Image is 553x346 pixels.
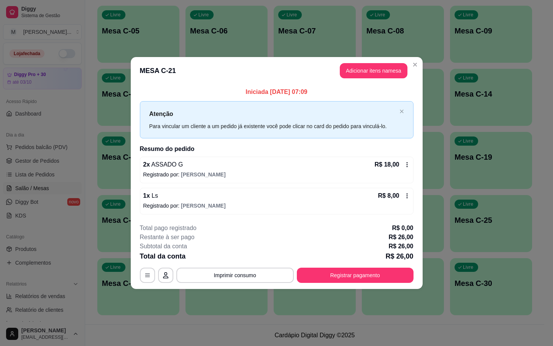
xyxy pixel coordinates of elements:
p: Total pago registrado [140,224,196,233]
p: R$ 26,00 [385,251,413,262]
p: Iniciada [DATE] 07:09 [140,87,414,97]
span: [PERSON_NAME] [181,203,225,209]
header: MESA C-21 [131,57,423,84]
p: R$ 8,00 [378,191,399,200]
button: Registrar pagamento [297,268,414,283]
button: Adicionar itens namesa [340,63,407,78]
p: 1 x [143,191,158,200]
p: 2 x [143,160,183,169]
span: [PERSON_NAME] [181,171,225,178]
p: Total da conta [140,251,186,262]
p: R$ 18,00 [375,160,399,169]
p: Registrado por: [143,171,410,178]
span: Ls [150,192,158,199]
p: R$ 26,00 [389,233,414,242]
button: Close [409,59,421,71]
p: Restante à ser pago [140,233,195,242]
p: Atenção [149,109,396,119]
span: ASSADO G [150,161,183,168]
p: Subtotal da conta [140,242,187,251]
p: Registrado por: [143,202,410,210]
button: Imprimir consumo [176,268,294,283]
h2: Resumo do pedido [140,144,414,154]
p: R$ 0,00 [392,224,413,233]
div: Para vincular um cliente a um pedido já existente você pode clicar no card do pedido para vinculá... [149,122,396,130]
button: close [399,109,404,114]
p: R$ 26,00 [389,242,414,251]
